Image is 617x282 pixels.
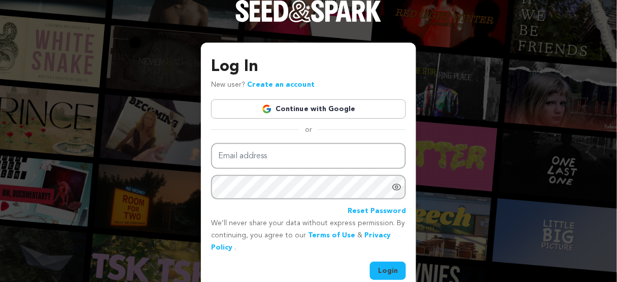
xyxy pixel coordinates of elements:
[211,55,406,79] h3: Log In
[211,99,406,119] a: Continue with Google
[262,104,272,114] img: Google logo
[370,262,406,280] button: Login
[348,205,406,218] a: Reset Password
[211,143,406,169] input: Email address
[211,232,391,251] a: Privacy Policy
[211,218,406,254] p: We’ll never share your data without express permission. By continuing, you agree to our & .
[308,232,355,239] a: Terms of Use
[247,81,315,88] a: Create an account
[211,79,315,91] p: New user?
[392,182,402,192] a: Show password as plain text. Warning: this will display your password on the screen.
[299,125,318,135] span: or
